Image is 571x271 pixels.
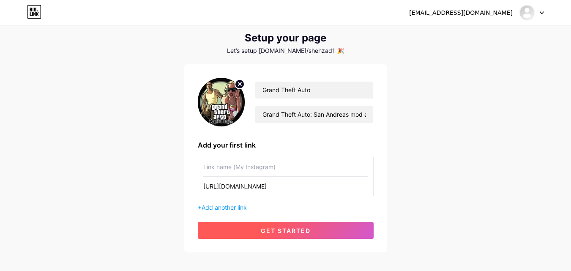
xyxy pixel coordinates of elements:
[203,177,368,196] input: URL (https://instagram.com/yourname)
[255,82,373,99] input: Your name
[184,32,387,44] div: Setup your page
[184,47,387,54] div: Let’s setup [DOMAIN_NAME]/shehzad1 🎉
[198,78,245,126] img: profile pic
[261,227,311,234] span: get started
[198,203,374,212] div: +
[255,106,373,123] input: bio
[202,204,247,211] span: Add another link
[198,222,374,239] button: get started
[198,140,374,150] div: Add your first link
[409,8,513,17] div: [EMAIL_ADDRESS][DOMAIN_NAME]
[519,5,535,21] img: Shehzad 123
[203,157,368,176] input: Link name (My Instagram)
